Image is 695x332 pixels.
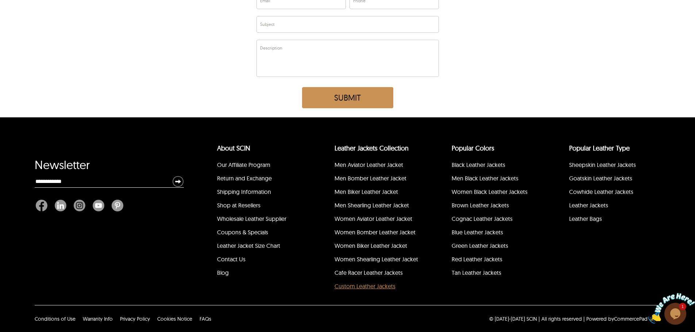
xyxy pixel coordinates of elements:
[216,267,305,281] li: Blog
[335,215,412,222] a: Women Aviator Leather Jacket
[452,175,518,182] a: Men Black Leather Jackets
[451,200,539,213] li: Brown Leather Jackets
[451,227,539,240] li: Blue Leather Jackets
[217,202,260,209] a: Shop at Resellers
[451,267,539,281] li: Tan Leather Jackets
[650,286,695,321] iframe: chat widget
[333,281,422,294] li: Custom Leather Jackets
[120,316,150,322] a: Privacy Policy
[452,229,503,236] a: Blue Leather Jackets
[335,188,398,195] a: Men Biker Leather Jacket
[451,159,539,173] li: Black Leather Jackets
[333,254,422,267] li: Women Shearling Leather Jacket
[172,176,184,187] img: Newsletter Submit
[74,200,85,211] img: Instagram
[649,312,660,325] a: eCommerce builder by CommercePad
[333,213,422,227] li: Women Aviator Leather Jacket
[302,87,393,108] button: Submit
[93,200,104,211] img: Youtube
[489,315,582,323] p: © [DATE]-[DATE] SCIN | All rights reserved
[333,200,422,213] li: Men Shearling Leather Jacket
[569,161,636,168] a: Sheepskin Leather Jackets
[568,173,657,186] li: Goatskin Leather Jackets
[452,255,502,263] a: Red Leather Jackets
[217,188,271,195] a: Shipping Information
[451,254,539,267] li: Red Leather Jackets
[333,159,422,173] li: Men Aviator Leather Jacket
[568,200,657,213] li: Leather Jackets
[451,213,539,227] li: Cognac Leather Jackets
[35,316,76,322] a: Conditions of Use
[200,316,211,322] a: FAQs
[112,200,123,211] img: Pinterest
[569,202,608,209] a: Leather Jackets
[452,269,501,276] a: Tan Leather Jackets
[35,161,184,176] div: Newsletter
[51,200,70,211] a: Linkedin
[216,173,305,186] li: Return and Exchange
[108,200,123,211] a: Pinterest
[335,161,403,168] a: Men Aviator Leather Jacket
[451,173,539,186] li: Men Black Leather Jackets
[452,144,494,152] a: popular leather jacket colors
[335,255,418,263] a: Women Shearling Leather Jacket
[333,240,422,254] li: Women Biker Leather Jacket
[333,186,422,200] li: Men Biker Leather Jacket
[569,175,632,182] a: Goatskin Leather Jackets
[70,200,89,211] a: Instagram
[335,175,406,182] a: Men Bomber Leather Jacket
[216,227,305,240] li: Coupons & Specials
[333,173,422,186] li: Men Bomber Leather Jacket
[335,229,416,236] a: Women Bomber Leather Jacket
[89,200,108,211] a: Youtube
[586,315,648,323] div: Powered by
[216,240,305,254] li: Leather Jacket Size Chart
[335,144,409,152] a: Leather Jackets Collection
[583,315,585,323] div: |
[333,267,422,281] li: Cafe Racer Leather Jackets
[217,242,280,249] a: Leather Jacket Size Chart
[333,227,422,240] li: Women Bomber Leather Jacket
[335,202,409,209] a: Men Shearling Leather Jacket
[217,229,268,236] a: Coupons & Specials
[452,161,505,168] a: Black Leather Jackets
[569,215,602,222] a: Leather Bags
[569,188,633,195] a: Cowhide Leather Jackets
[335,269,403,276] a: Cafe Racer Leather Jackets
[216,186,305,200] li: Shipping Information
[217,255,246,263] a: Contact Us
[452,215,513,222] a: Cognac Leather Jackets
[568,159,657,173] li: Sheepskin Leather Jackets
[216,254,305,267] li: Contact Us
[216,213,305,227] li: Wholesale Leather Supplier
[569,144,630,152] a: Popular Leather Type
[216,200,305,213] li: Shop at Resellers
[217,144,250,152] a: About SCIN
[217,269,229,276] a: Blog
[452,188,528,195] a: Women Black Leather Jackets
[36,200,47,211] img: Facebook
[335,282,395,290] a: Custom Leather Jackets
[217,175,272,182] a: Return and Exchange
[217,161,270,168] a: Our Affiliate Program
[157,316,192,322] a: Cookies Notice
[217,215,286,222] a: Wholesale Leather Supplier
[568,213,657,227] li: Leather Bags
[451,240,539,254] li: Green Leather Jackets
[83,316,113,322] a: Warranty Info
[452,242,508,249] a: Green Leather Jackets
[568,186,657,200] li: Cowhide Leather Jackets
[648,312,660,324] img: eCommerce builder by CommercePad
[216,159,305,173] li: Our Affiliate Program
[451,186,539,200] li: Women Black Leather Jackets
[55,200,66,211] img: Linkedin
[614,316,648,322] a: CommercePad
[452,202,509,209] a: Brown Leather Jackets
[335,242,407,249] a: Women Biker Leather Jacket
[36,200,51,211] a: Facebook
